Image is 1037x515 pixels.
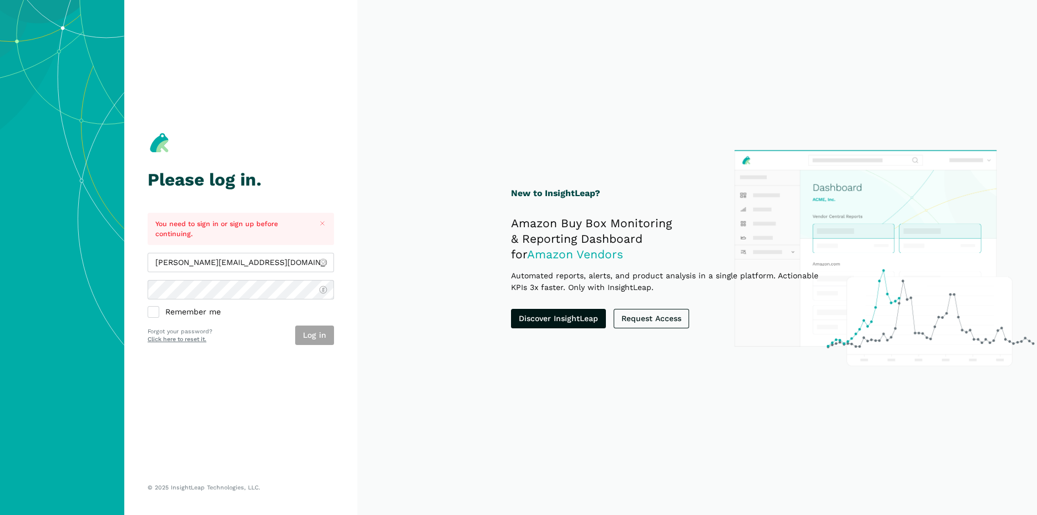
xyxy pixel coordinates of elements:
[148,253,334,272] input: admin@insightleap.com
[511,270,836,293] p: Automated reports, alerts, and product analysis in a single platform. Actionable KPIs 3x faster. ...
[511,187,836,201] h1: New to InsightLeap?
[148,336,206,343] a: Click here to reset it.
[316,217,330,231] button: Close
[527,247,623,261] span: Amazon Vendors
[511,216,836,262] h2: Amazon Buy Box Monitoring & Reporting Dashboard for
[148,327,213,336] p: Forgot your password?
[511,309,606,328] a: Discover InsightLeap
[614,309,689,328] a: Request Access
[155,219,308,239] p: You need to sign in or sign up before continuing.
[148,307,334,318] label: Remember me
[148,484,334,492] p: © 2025 InsightLeap Technologies, LLC.
[148,170,334,189] h1: Please log in.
